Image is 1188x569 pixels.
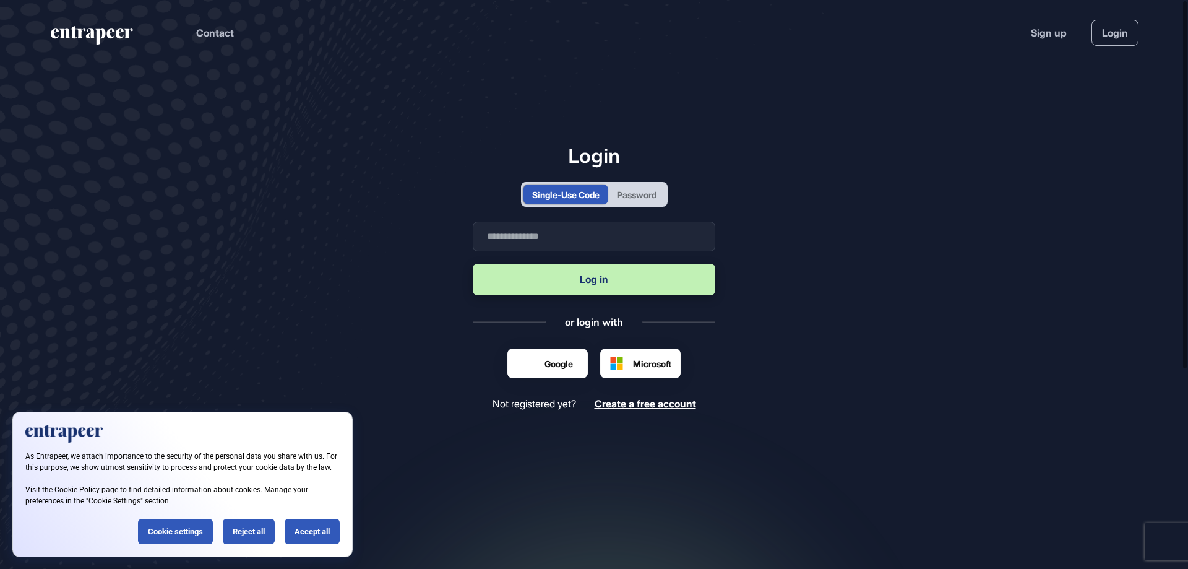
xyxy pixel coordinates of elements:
[633,357,671,370] span: Microsoft
[473,144,715,167] h1: Login
[493,398,576,410] span: Not registered yet?
[565,315,623,329] div: or login with
[595,398,696,410] a: Create a free account
[1091,20,1138,46] a: Login
[1031,25,1067,40] a: Sign up
[617,188,656,201] div: Password
[196,25,234,41] button: Contact
[595,397,696,410] span: Create a free account
[532,188,600,201] div: Single-Use Code
[473,264,715,295] button: Log in
[49,26,134,50] a: entrapeer-logo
